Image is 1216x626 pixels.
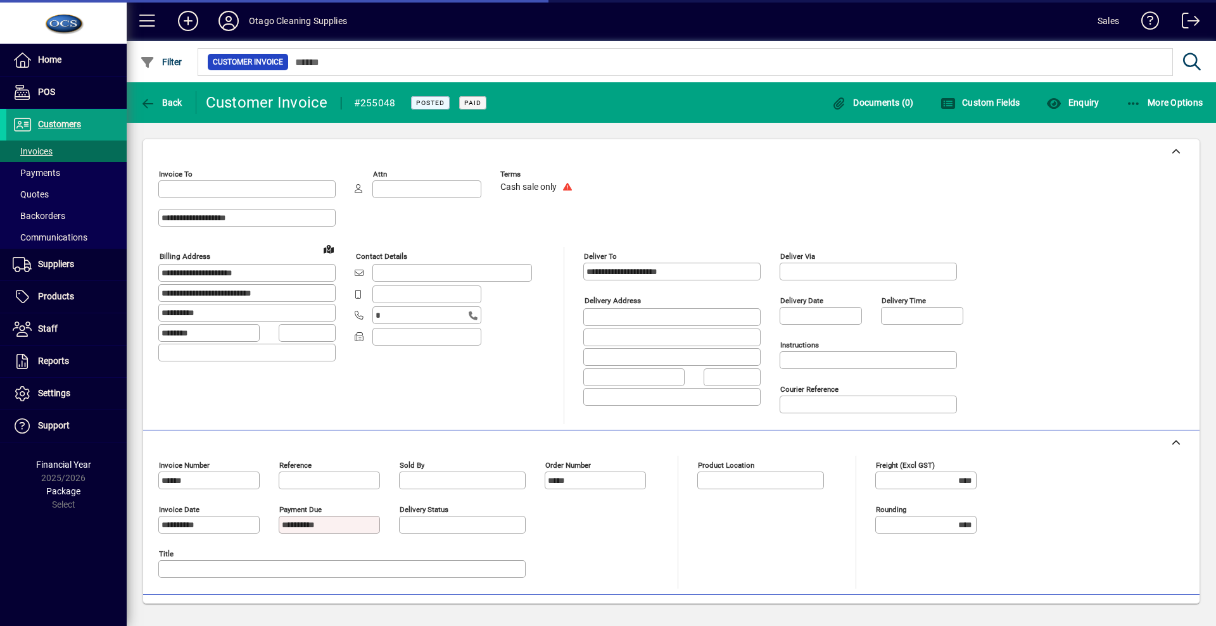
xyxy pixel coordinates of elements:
mat-label: Rounding [876,505,906,514]
a: Products [6,281,127,313]
mat-label: Order number [545,461,591,470]
span: Customer Invoice [213,56,283,68]
a: Settings [6,378,127,410]
button: Profile [208,9,249,32]
span: Posted [416,99,445,107]
mat-label: Invoice number [159,461,210,470]
mat-label: Title [159,549,174,558]
a: View on map [319,239,339,259]
span: Invoices [13,146,53,156]
div: Customer Invoice [206,92,328,113]
a: Payments [6,162,127,184]
a: Invoices [6,141,127,162]
mat-label: Sold by [400,461,424,470]
span: Payments [13,168,60,178]
a: Communications [6,227,127,248]
div: Otago Cleaning Supplies [249,11,347,31]
mat-label: Freight (excl GST) [876,461,935,470]
span: Backorders [13,211,65,221]
a: POS [6,77,127,108]
mat-label: Deliver via [780,252,815,261]
div: #255048 [354,93,396,113]
mat-label: Payment due [279,505,322,514]
button: Back [137,91,186,114]
span: Paid [464,99,481,107]
span: Products [38,291,74,301]
a: Logout [1172,3,1200,44]
mat-label: Invoice To [159,170,193,178]
button: Documents (0) [828,91,917,114]
span: Financial Year [36,460,91,470]
a: Support [6,410,127,442]
app-page-header-button: Back [127,91,196,114]
span: Terms [500,170,576,178]
span: Reports [38,356,69,366]
span: Home [38,54,61,65]
button: Custom Fields [937,91,1023,114]
a: Knowledge Base [1132,3,1160,44]
span: Filter [140,57,182,67]
span: Support [38,420,70,430]
span: Back [140,97,182,108]
mat-label: Delivery time [882,296,926,305]
span: Customers [38,119,81,129]
button: More Options [1123,91,1206,114]
span: More Options [1126,97,1203,108]
a: Reports [6,346,127,377]
mat-label: Delivery date [780,296,823,305]
button: Add [168,9,208,32]
span: Enquiry [1046,97,1099,108]
mat-label: Deliver To [584,252,617,261]
a: Backorders [6,205,127,227]
mat-label: Courier Reference [780,385,839,394]
span: Settings [38,388,70,398]
span: Custom Fields [940,97,1020,108]
mat-label: Reference [279,461,312,470]
mat-label: Attn [373,170,387,178]
button: Enquiry [1043,91,1102,114]
div: Sales [1098,11,1119,31]
mat-label: Instructions [780,341,819,349]
mat-label: Product location [698,461,754,470]
a: Suppliers [6,249,127,280]
a: Staff [6,313,127,345]
span: Cash sale only [500,182,557,192]
span: Communications [13,232,87,242]
span: Suppliers [38,259,74,269]
span: Documents (0) [832,97,914,108]
span: Quotes [13,189,49,199]
span: Staff [38,323,58,334]
a: Quotes [6,184,127,205]
mat-label: Invoice date [159,505,199,514]
a: Home [6,44,127,76]
mat-label: Delivery status [400,505,448,514]
button: Filter [137,51,186,73]
span: POS [38,87,55,97]
span: Package [46,486,80,496]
